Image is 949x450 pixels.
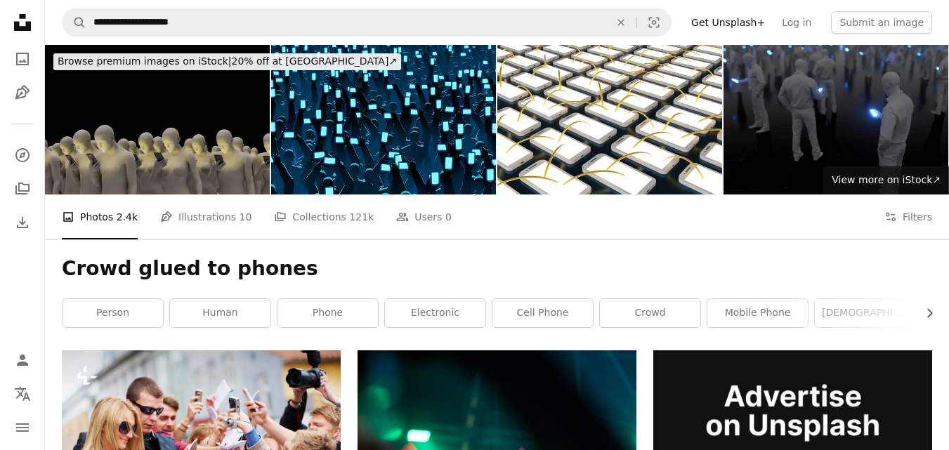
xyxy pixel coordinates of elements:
[274,194,374,239] a: Collections 121k
[8,209,37,237] a: Download History
[497,45,722,194] img: Many smartphones connected
[707,299,808,327] a: mobile phone
[8,346,37,374] a: Log in / Sign up
[445,209,452,225] span: 0
[492,299,593,327] a: cell phone
[349,209,374,225] span: 121k
[63,9,86,36] button: Search Unsplash
[62,8,672,37] form: Find visuals sitewide
[606,9,636,36] button: Clear
[8,141,37,169] a: Explore
[8,45,37,73] a: Photos
[45,45,270,194] img: mannequins looking at the mobile phone
[8,380,37,408] button: Language
[683,11,773,34] a: Get Unsplash+
[815,299,915,327] a: [DEMOGRAPHIC_DATA]
[62,256,932,282] h1: Crowd glued to phones
[58,55,231,67] span: Browse premium images on iStock |
[823,166,949,194] a: View more on iStock↗
[8,175,37,203] a: Collections
[600,299,700,327] a: crowd
[724,45,948,194] img: 5G technology digital concept
[45,45,410,79] a: Browse premium images on iStock|20% off at [GEOGRAPHIC_DATA]↗
[8,79,37,107] a: Illustrations
[8,413,37,442] button: Menu
[917,299,932,327] button: scroll list to the right
[240,209,252,225] span: 10
[160,194,251,239] a: Illustrations 10
[884,194,932,239] button: Filters
[385,299,485,327] a: electronic
[170,299,270,327] a: human
[637,9,671,36] button: Visual search
[277,299,378,327] a: phone
[832,174,941,185] span: View more on iStock ↗
[773,11,820,34] a: Log in
[396,194,452,239] a: Users 0
[831,11,932,34] button: Submit an image
[271,45,496,194] img: Cell phone crowd
[63,299,163,327] a: person
[58,55,397,67] span: 20% off at [GEOGRAPHIC_DATA] ↗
